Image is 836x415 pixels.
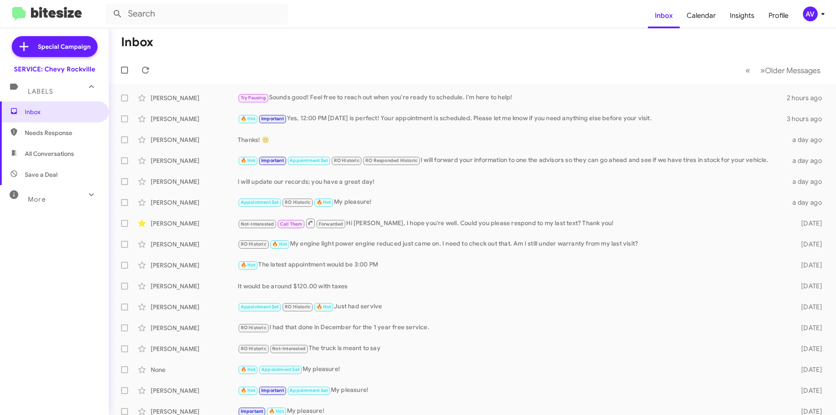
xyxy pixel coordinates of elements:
[762,3,796,28] a: Profile
[272,241,287,247] span: 🔥 Hot
[765,66,820,75] span: Older Messages
[365,158,418,163] span: RO Responded Historic
[238,135,787,144] div: Thanks! 🙂
[151,219,238,228] div: [PERSON_NAME]
[787,282,829,290] div: [DATE]
[317,199,331,205] span: 🔥 Hot
[787,156,829,165] div: a day ago
[238,177,787,186] div: I will update our records; you have a great day!
[285,199,310,205] span: RO Historic
[803,7,818,21] div: AV
[238,239,787,249] div: My engine light power engine reduced just came on. I need to check out that. Am I still under war...
[241,95,266,101] span: Try Pausing
[241,304,279,310] span: Appointment Set
[14,65,95,74] div: SERVICE: Chevy Rockville
[241,367,256,372] span: 🔥 Hot
[238,218,787,229] div: Hi [PERSON_NAME], I hope you're well. Could you please respond to my last text? Thank you!
[28,196,46,203] span: More
[755,61,826,79] button: Next
[261,388,284,393] span: Important
[238,260,787,270] div: The latest appointment would be 3:00 PM
[241,346,266,351] span: RO Historic
[241,199,279,205] span: Appointment Set
[238,302,787,312] div: Just had servive
[151,135,238,144] div: [PERSON_NAME]
[787,198,829,207] div: a day ago
[28,88,53,95] span: Labels
[787,219,829,228] div: [DATE]
[238,344,787,354] div: The truck is meant to say
[241,116,256,121] span: 🔥 Hot
[238,282,787,290] div: It would be around $120.00 with taxes
[238,114,787,124] div: Yes, 12:00 PM [DATE] is perfect! Your appointment is scheduled. Please let me know if you need an...
[787,386,829,395] div: [DATE]
[745,65,750,76] span: «
[241,408,263,414] span: Important
[151,115,238,123] div: [PERSON_NAME]
[269,408,284,414] span: 🔥 Hot
[272,346,306,351] span: Not-Interested
[787,324,829,332] div: [DATE]
[741,61,826,79] nav: Page navigation example
[25,128,99,137] span: Needs Response
[261,367,300,372] span: Appointment Set
[151,156,238,165] div: [PERSON_NAME]
[38,42,91,51] span: Special Campaign
[151,344,238,353] div: [PERSON_NAME]
[151,94,238,102] div: [PERSON_NAME]
[151,177,238,186] div: [PERSON_NAME]
[285,304,310,310] span: RO Historic
[261,116,284,121] span: Important
[787,94,829,102] div: 2 hours ago
[25,108,99,116] span: Inbox
[121,35,153,49] h1: Inbox
[796,7,826,21] button: AV
[290,388,328,393] span: Appointment Set
[760,65,765,76] span: »
[238,364,787,375] div: My pleasure!
[317,304,331,310] span: 🔥 Hot
[261,158,284,163] span: Important
[787,303,829,311] div: [DATE]
[317,220,345,228] span: Forwarded
[238,93,787,103] div: Sounds good! Feel free to reach out when you're ready to schedule. I'm here to help!
[787,240,829,249] div: [DATE]
[787,177,829,186] div: a day ago
[723,3,762,28] a: Insights
[25,149,74,158] span: All Conversations
[680,3,723,28] a: Calendar
[740,61,755,79] button: Previous
[787,135,829,144] div: a day ago
[238,197,787,207] div: My pleasure!
[241,158,256,163] span: 🔥 Hot
[241,221,274,227] span: Not-Interested
[151,386,238,395] div: [PERSON_NAME]
[238,155,787,165] div: I will forward your information to one the advisors so they can go ahead and see if we have tires...
[787,365,829,374] div: [DATE]
[648,3,680,28] a: Inbox
[151,240,238,249] div: [PERSON_NAME]
[238,323,787,333] div: I had that done in December for the 1 year free service.
[105,3,288,24] input: Search
[280,221,303,227] span: Call Them
[241,388,256,393] span: 🔥 Hot
[241,241,266,247] span: RO Historic
[151,198,238,207] div: [PERSON_NAME]
[151,282,238,290] div: [PERSON_NAME]
[151,324,238,332] div: [PERSON_NAME]
[238,385,787,395] div: My pleasure!
[334,158,360,163] span: RO Historic
[151,303,238,311] div: [PERSON_NAME]
[290,158,328,163] span: Appointment Set
[241,325,266,331] span: RO Historic
[151,365,238,374] div: None
[241,262,256,268] span: 🔥 Hot
[12,36,98,57] a: Special Campaign
[25,170,57,179] span: Save a Deal
[151,261,238,270] div: [PERSON_NAME]
[787,261,829,270] div: [DATE]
